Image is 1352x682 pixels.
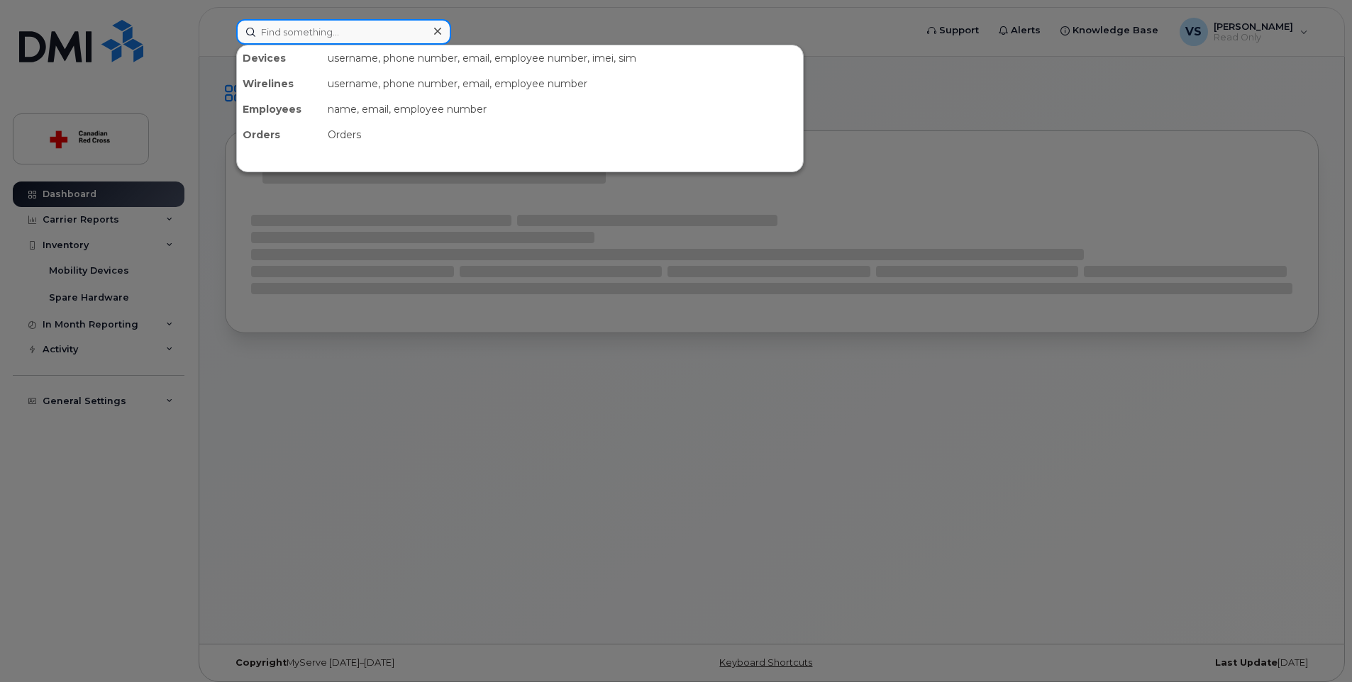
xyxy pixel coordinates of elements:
[237,71,322,96] div: Wirelines
[237,96,322,122] div: Employees
[237,45,322,71] div: Devices
[237,122,322,147] div: Orders
[322,122,803,147] div: Orders
[322,96,803,122] div: name, email, employee number
[322,45,803,71] div: username, phone number, email, employee number, imei, sim
[322,71,803,96] div: username, phone number, email, employee number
